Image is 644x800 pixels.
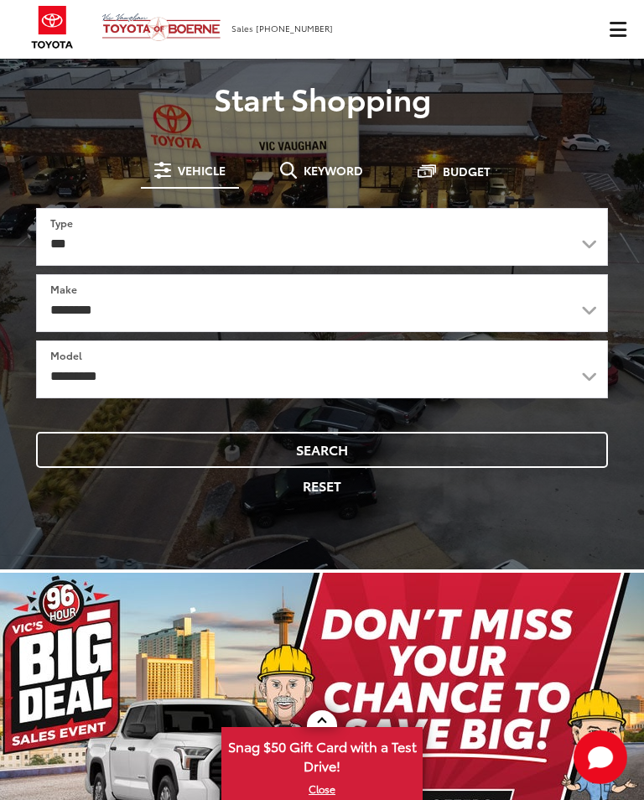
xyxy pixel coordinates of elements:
span: Sales [231,22,253,34]
button: Search [36,432,608,468]
img: Vic Vaughan Toyota of Boerne [101,13,221,42]
span: Vehicle [178,164,226,176]
span: Snag $50 Gift Card with a Test Drive! [223,729,421,780]
label: Type [50,216,73,230]
span: Keyword [304,164,363,176]
p: Start Shopping [13,81,631,115]
button: Reset [36,468,608,504]
label: Make [50,282,77,296]
label: Model [50,348,82,362]
button: Toggle Chat Window [574,730,627,784]
span: Budget [443,165,491,177]
span: [PHONE_NUMBER] [256,22,333,34]
svg: Start Chat [574,730,627,784]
